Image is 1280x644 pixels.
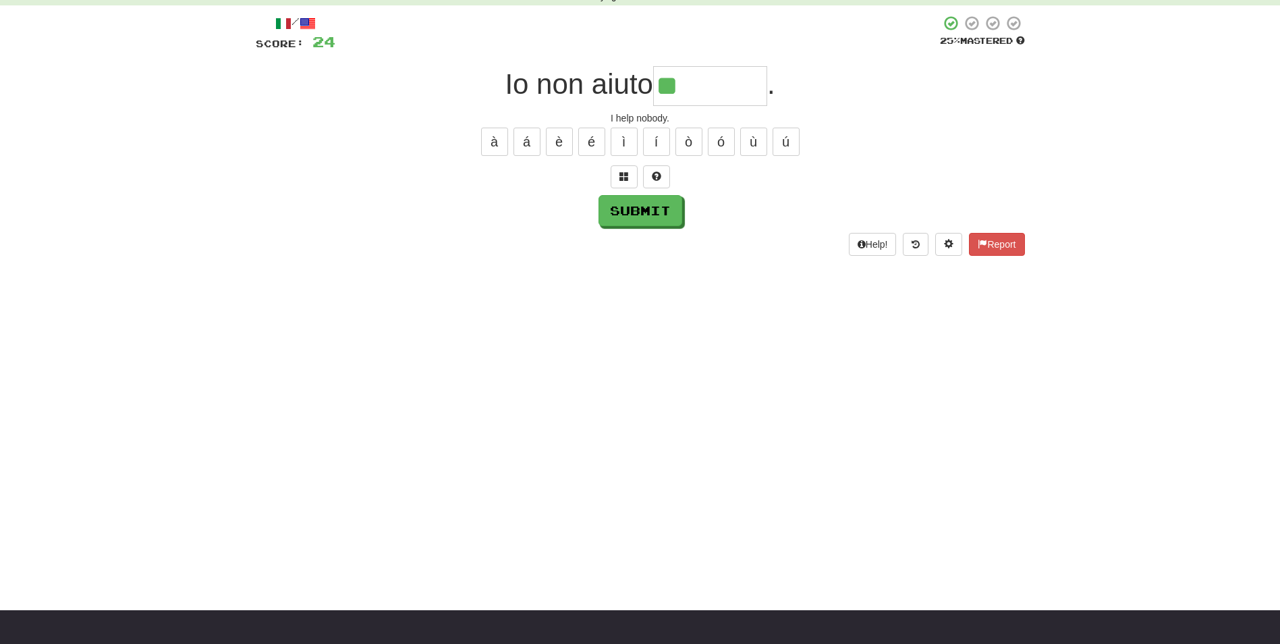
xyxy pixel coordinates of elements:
button: ó [708,128,735,156]
button: ù [740,128,767,156]
button: í [643,128,670,156]
button: Switch sentence to multiple choice alt+p [611,165,638,188]
span: 24 [312,33,335,50]
div: / [256,15,335,32]
span: Io non aiuto [505,68,653,100]
span: Score: [256,38,304,49]
span: . [767,68,775,100]
button: Round history (alt+y) [903,233,928,256]
button: Submit [599,195,682,226]
button: á [513,128,540,156]
div: I help nobody. [256,111,1025,125]
button: ì [611,128,638,156]
button: à [481,128,508,156]
div: Mastered [940,35,1025,47]
button: Single letter hint - you only get 1 per sentence and score half the points! alt+h [643,165,670,188]
button: ú [773,128,800,156]
button: Help! [849,233,897,256]
span: 25 % [940,35,960,46]
button: ò [675,128,702,156]
button: Report [969,233,1024,256]
button: é [578,128,605,156]
button: è [546,128,573,156]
